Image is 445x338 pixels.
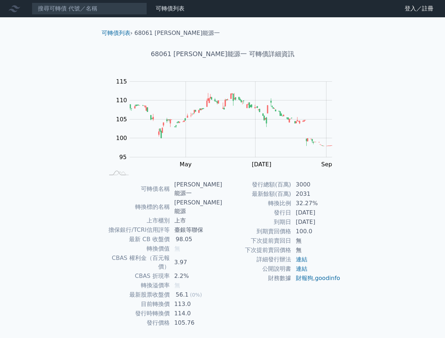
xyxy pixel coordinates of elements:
td: 可轉債名稱 [104,180,170,198]
td: 3000 [292,180,341,189]
h1: 68061 [PERSON_NAME]能源一 可轉債詳細資訊 [96,49,350,59]
div: 56.1 [174,290,190,299]
td: 轉換標的名稱 [104,198,170,216]
tspan: [DATE] [252,161,271,168]
li: 68061 [PERSON_NAME]能源一 [134,29,220,37]
span: (0%) [190,292,202,298]
td: 發行日 [223,208,292,217]
td: CBAS 折現率 [104,271,170,281]
td: 轉換價值 [104,244,170,253]
td: CBAS 權利金（百元報價） [104,253,170,271]
td: [DATE] [292,208,341,217]
a: 連結 [296,265,307,272]
td: 上市 [170,216,223,225]
td: 最新 CB 收盤價 [104,235,170,244]
td: [PERSON_NAME]能源一 [170,180,223,198]
tspan: 110 [116,97,127,104]
tspan: 115 [116,78,127,85]
td: 105.76 [170,318,223,328]
td: 3.97 [170,253,223,271]
li: › [102,29,133,37]
td: [DATE] [292,217,341,227]
td: 公開說明書 [223,264,292,274]
tspan: 105 [116,116,127,123]
td: 詳細發行辦法 [223,255,292,264]
td: 100.0 [292,227,341,236]
div: 98.05 [174,235,194,244]
a: 可轉債列表 [102,30,130,36]
span: 無 [174,245,180,252]
td: , [292,274,341,283]
td: 下次提前賣回日 [223,236,292,245]
td: 2.2% [170,271,223,281]
td: 財務數據 [223,274,292,283]
g: Chart [112,78,343,168]
td: 上市櫃別 [104,216,170,225]
a: 連結 [296,256,307,263]
td: 下次提前賣回價格 [223,245,292,255]
td: 擔保銀行/TCRI信用評等 [104,225,170,235]
tspan: Sep [321,161,332,168]
td: 無 [292,245,341,255]
td: 轉換比例 [223,199,292,208]
a: 登入／註冊 [399,3,439,14]
td: 發行時轉換價 [104,309,170,318]
tspan: 95 [119,154,126,161]
td: 到期日 [223,217,292,227]
a: 可轉債列表 [156,5,184,12]
td: 到期賣回價格 [223,227,292,236]
td: 114.0 [170,309,223,318]
td: 無 [292,236,341,245]
a: goodinfo [315,275,340,281]
td: 113.0 [170,299,223,309]
td: 最新餘額(百萬) [223,189,292,199]
td: [PERSON_NAME]能源 [170,198,223,216]
tspan: 100 [116,135,127,141]
td: 2031 [292,189,341,199]
tspan: May [180,161,192,168]
td: 目前轉換價 [104,299,170,309]
span: 無 [174,282,180,289]
td: 發行價格 [104,318,170,328]
a: 財報狗 [296,275,313,281]
td: 發行總額(百萬) [223,180,292,189]
td: 最新股票收盤價 [104,290,170,299]
td: 轉換溢價率 [104,281,170,290]
td: 32.27% [292,199,341,208]
input: 搜尋可轉債 代號／名稱 [32,3,147,15]
td: 臺銀等聯保 [170,225,223,235]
